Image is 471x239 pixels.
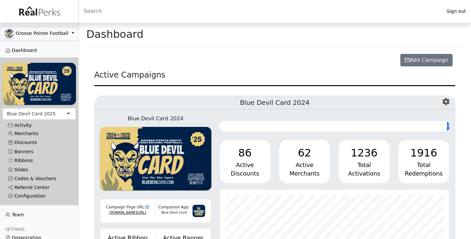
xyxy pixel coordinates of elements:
img: real_perks_logo-01.svg [15,4,63,19]
img: GAa1zriJJmkmu1qRtUwg8x1nQwzlKm3DoqW9UgYl.jpg [4,29,14,38]
div: Companion App: [155,204,192,210]
div: 86 [225,145,265,161]
a: 62 Active Merchants [279,139,330,184]
div: 1236 [344,145,384,161]
span: Settings [5,227,25,232]
div: Blue Devil Card [155,210,192,215]
h1: Dashboard [86,28,144,40]
div: 1916 [404,145,444,161]
div: Total [344,161,384,169]
img: 3g6IGvkLNUf97zVHvl5PqY3f2myTnJRpqDk2mpnC.png [192,204,205,217]
a: 1916 Total Redemptions [398,139,450,184]
div: Active [284,161,325,169]
div: Redemptions [404,169,444,178]
a: Referral Center [3,183,76,192]
div: Discounts [225,169,265,178]
a: Discounts [3,138,76,147]
a: Ribbons [3,156,76,165]
a: 86 Active Discounts [219,139,271,184]
img: WvZzOez5OCqmO91hHZfJL7W2tJ07LbGMjwPPNJwI.png [3,63,76,105]
a: Codes & Vouchers [3,174,76,183]
div: Blue Devil Card 2025 [7,110,56,117]
div: Activity [8,123,71,128]
div: Total [404,161,444,169]
div: Configuration [8,193,71,199]
div: 62 [284,145,325,161]
button: Add Campaign [400,54,453,66]
a: Slides [3,165,76,174]
div: Blue Devil Card 2024 [100,115,211,123]
a: Banners [3,147,76,156]
input: Search [79,3,441,19]
div: 4 Days Remaining [447,121,450,131]
div: Active Campaigns [94,69,455,86]
img: KU4oQBlrJSc0VFV40ZYsMGU8qVNshE7dAADzWlty.png [100,127,211,191]
div: Merchants [284,169,325,178]
a: 1236 Total Activations [338,139,390,184]
div: Active [225,161,265,169]
a: [DOMAIN_NAME][URL] [109,211,146,214]
div: Activations [344,169,384,178]
a: Sign out [441,7,471,16]
h5: Blue Devil Card 2024 [95,96,455,109]
div: Campaign Page URL: [104,204,151,210]
a: Merchants [3,129,76,138]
